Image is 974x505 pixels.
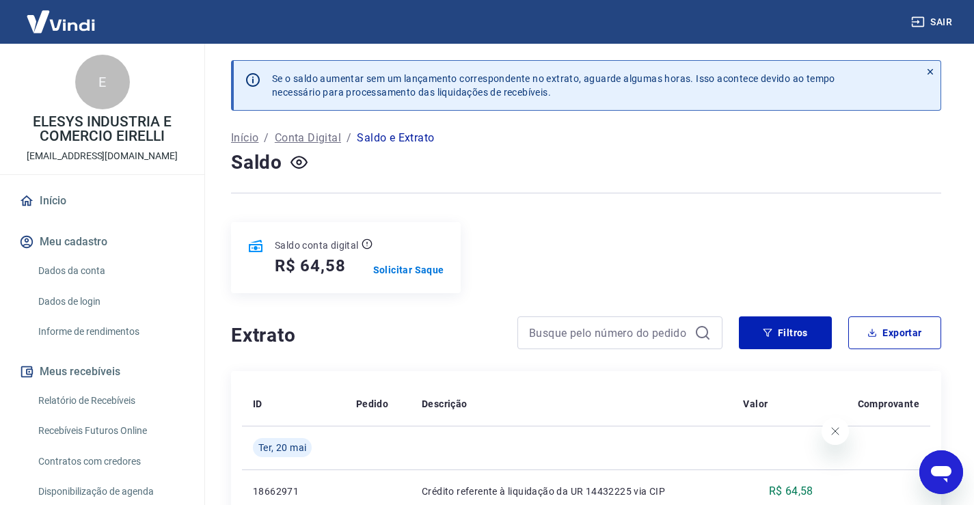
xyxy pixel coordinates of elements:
[275,238,359,252] p: Saldo conta digital
[858,397,919,411] p: Comprovante
[769,483,813,500] p: R$ 64,58
[373,263,444,277] a: Solicitar Saque
[16,186,188,216] a: Início
[33,288,188,316] a: Dados de login
[27,149,178,163] p: [EMAIL_ADDRESS][DOMAIN_NAME]
[357,130,434,146] p: Saldo e Extrato
[8,10,115,21] span: Olá! Precisa de ajuda?
[231,130,258,146] a: Início
[253,484,334,498] p: 18662971
[16,227,188,257] button: Meu cadastro
[16,357,188,387] button: Meus recebíveis
[33,387,188,415] a: Relatório de Recebíveis
[739,316,832,349] button: Filtros
[275,130,341,146] a: Conta Digital
[822,418,849,445] iframe: Fechar mensagem
[422,484,721,498] p: Crédito referente à liquidação da UR 14432225 via CIP
[33,318,188,346] a: Informe de rendimentos
[33,448,188,476] a: Contratos com credores
[356,397,388,411] p: Pedido
[272,72,835,99] p: Se o saldo aumentar sem um lançamento correspondente no extrato, aguarde algumas horas. Isso acon...
[11,115,193,144] p: ELESYS INDUSTRIA E COMERCIO EIRELLI
[275,255,345,277] h5: R$ 64,58
[347,130,351,146] p: /
[231,322,501,349] h4: Extrato
[908,10,958,35] button: Sair
[33,257,188,285] a: Dados da conta
[75,55,130,109] div: E
[253,397,262,411] p: ID
[919,450,963,494] iframe: Botão para abrir a janela de mensagens
[529,323,689,343] input: Busque pelo número do pedido
[264,130,269,146] p: /
[848,316,941,349] button: Exportar
[231,149,282,176] h4: Saldo
[743,397,768,411] p: Valor
[16,1,105,42] img: Vindi
[422,397,468,411] p: Descrição
[33,417,188,445] a: Recebíveis Futuros Online
[258,441,306,454] span: Ter, 20 mai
